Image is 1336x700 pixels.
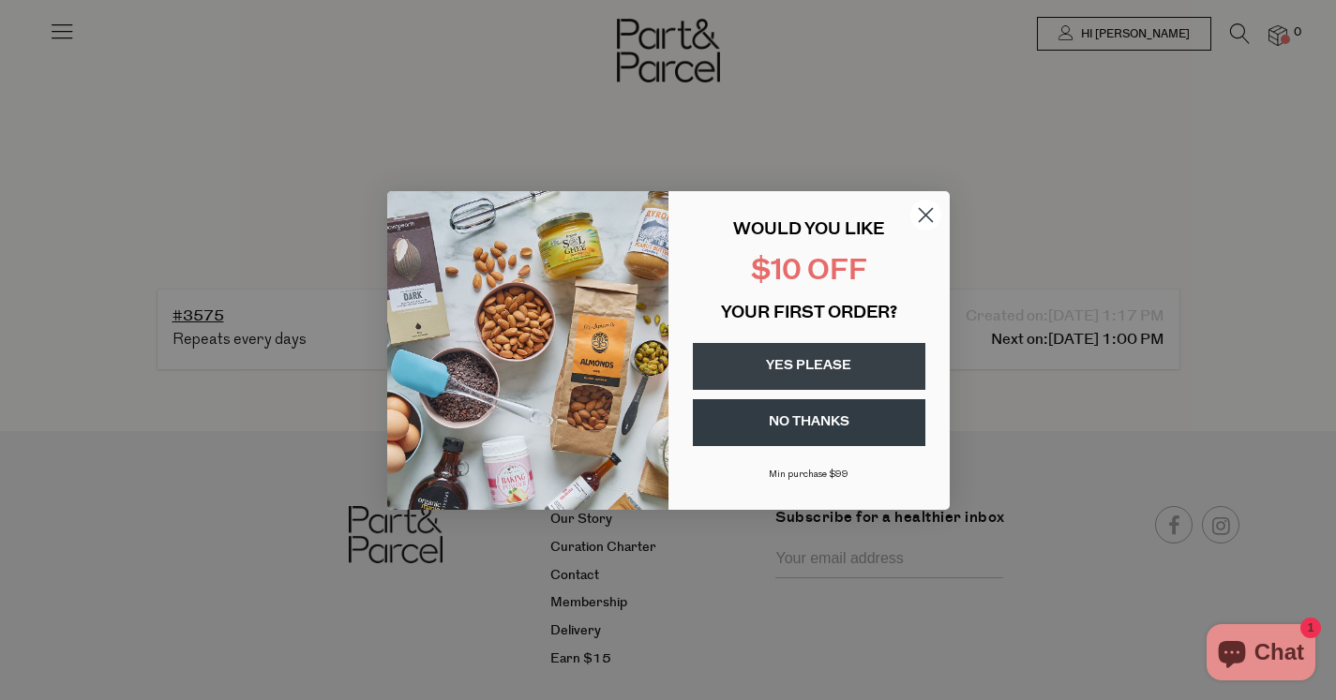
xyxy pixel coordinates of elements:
button: NO THANKS [693,399,925,446]
button: Close dialog [909,199,942,231]
img: 43fba0fb-7538-40bc-babb-ffb1a4d097bc.jpeg [387,191,668,510]
span: $10 OFF [751,258,867,287]
span: YOUR FIRST ORDER? [721,305,897,322]
span: WOULD YOU LIKE [733,222,884,239]
inbox-online-store-chat: Shopify online store chat [1201,624,1321,685]
span: Min purchase $99 [769,469,848,480]
button: YES PLEASE [693,343,925,390]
